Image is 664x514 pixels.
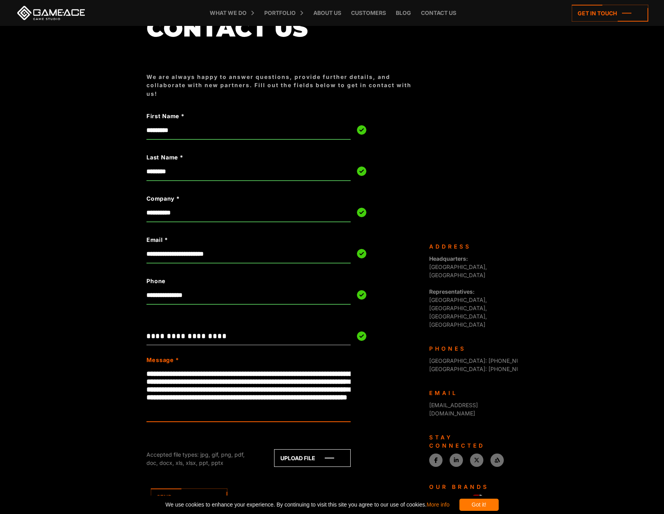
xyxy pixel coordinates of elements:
[429,357,538,364] span: [GEOGRAPHIC_DATA]: [PHONE_NUMBER]
[429,344,512,353] div: Phones
[429,483,512,491] div: Our Brands
[146,277,310,285] label: Phone
[165,499,449,511] span: We use cookies to enhance your experience. By continuing to visit this site you agree to our use ...
[470,495,504,506] img: 3D-Ace
[429,402,478,417] a: [EMAIL_ADDRESS][DOMAIN_NAME]
[146,356,179,364] label: Message *
[146,112,310,121] label: First Name *
[426,501,449,508] a: More info
[459,499,499,511] div: Got it!
[429,433,512,450] div: Stay connected
[429,389,512,397] div: Email
[429,288,487,328] span: [GEOGRAPHIC_DATA], [GEOGRAPHIC_DATA], [GEOGRAPHIC_DATA], [GEOGRAPHIC_DATA]
[146,236,310,244] label: Email *
[146,153,310,162] label: Last Name *
[429,288,475,295] strong: Representatives:
[429,255,468,262] strong: Headquarters:
[146,450,256,467] div: Accepted file types: jpg, gif, png, pdf, doc, docx, xls, xlsx, ppt, pptx
[429,366,538,372] span: [GEOGRAPHIC_DATA]: [PHONE_NUMBER]
[146,73,421,98] div: We are always happy to answer questions, provide further details, and collaborate with new partne...
[151,488,227,505] a: Send
[572,5,648,22] a: Get in touch
[429,242,512,251] div: Address
[429,255,487,278] span: [GEOGRAPHIC_DATA], [GEOGRAPHIC_DATA]
[146,194,310,203] label: Company *
[146,16,421,41] h1: Contact us
[274,449,351,467] a: Upload file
